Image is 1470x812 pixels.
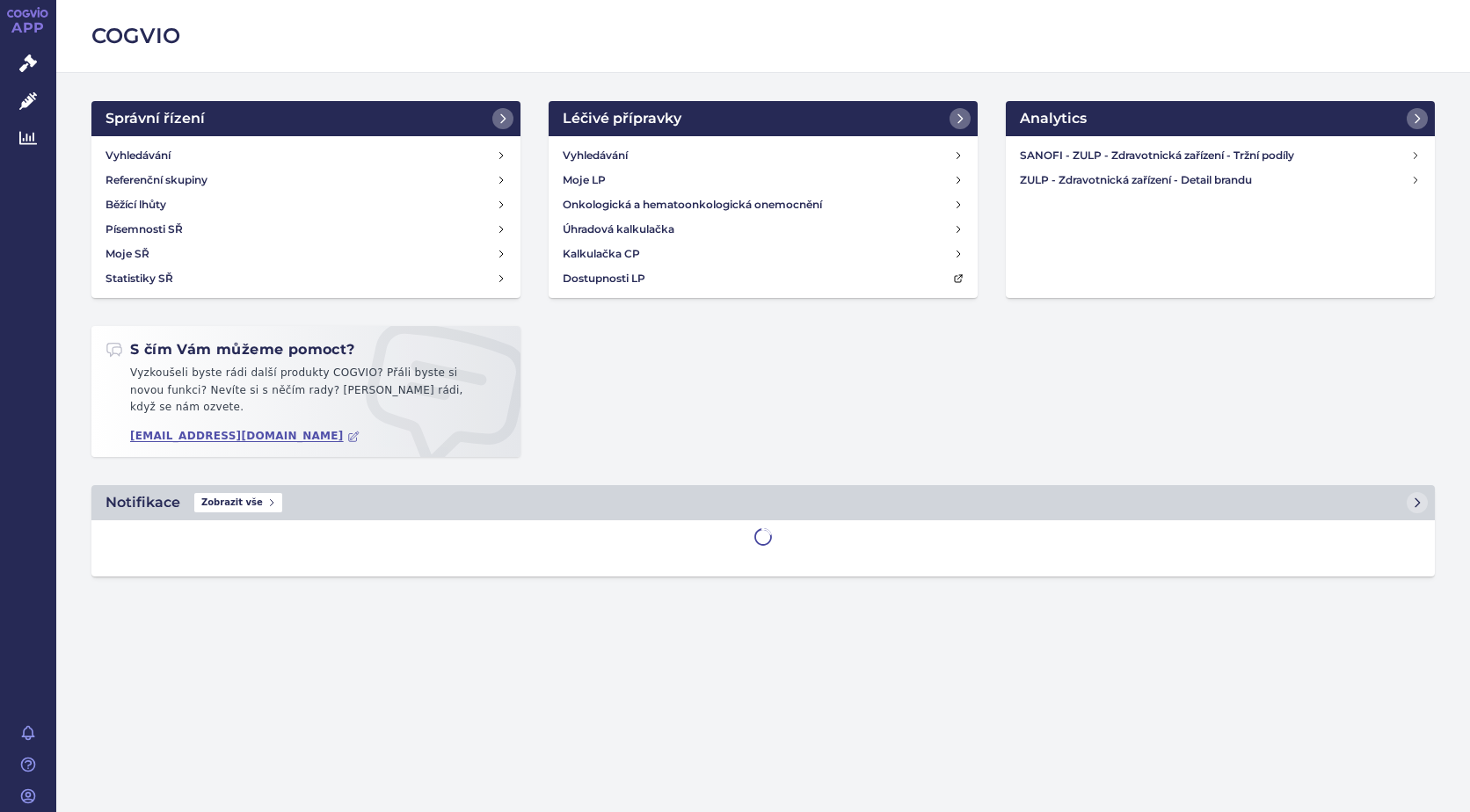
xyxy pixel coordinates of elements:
[563,147,628,164] h4: Vyhledávání
[106,270,173,287] h4: Statistiky SŘ
[549,101,978,136] a: Léčivé přípravky
[91,485,1435,520] a: NotifikaceZobrazit vše
[106,340,355,359] h2: S čím Vám můžeme pomoct?
[563,221,674,238] h4: Úhradová kalkulačka
[556,192,971,217] a: Onkologická a hematoonkologická onemocnění
[106,171,207,189] h4: Referenční skupiny
[98,242,513,266] a: Moje SŘ
[1020,147,1410,164] h4: SANOFI - ZULP - Zdravotnická zařízení - Tržní podíly
[556,217,971,242] a: Úhradová kalkulačka
[1013,143,1428,168] a: SANOFI - ZULP - Zdravotnická zařízení - Tržní podíly
[563,171,606,189] h4: Moje LP
[98,143,513,168] a: Vyhledávání
[1013,168,1428,192] a: ZULP - Zdravotnická zařízení - Detail brandu
[556,266,971,291] a: Dostupnosti LP
[106,108,205,129] h2: Správní řízení
[563,196,822,214] h4: Onkologická a hematoonkologická onemocnění
[1020,171,1410,189] h4: ZULP - Zdravotnická zařízení - Detail brandu
[1020,108,1087,129] h2: Analytics
[106,245,149,263] h4: Moje SŘ
[563,108,681,129] h2: Léčivé přípravky
[98,168,513,192] a: Referenční skupiny
[563,245,640,263] h4: Kalkulačka CP
[194,493,282,512] span: Zobrazit vše
[130,430,360,443] a: [EMAIL_ADDRESS][DOMAIN_NAME]
[563,270,645,287] h4: Dostupnosti LP
[106,492,180,513] h2: Notifikace
[91,101,520,136] a: Správní řízení
[91,21,1435,51] h2: COGVIO
[98,217,513,242] a: Písemnosti SŘ
[556,242,971,266] a: Kalkulačka CP
[98,266,513,291] a: Statistiky SŘ
[106,147,171,164] h4: Vyhledávání
[1006,101,1435,136] a: Analytics
[98,192,513,217] a: Běžící lhůty
[106,221,183,238] h4: Písemnosti SŘ
[556,168,971,192] a: Moje LP
[556,143,971,168] a: Vyhledávání
[106,365,506,424] p: Vyzkoušeli byste rádi další produkty COGVIO? Přáli byste si novou funkci? Nevíte si s něčím rady?...
[106,196,166,214] h4: Běžící lhůty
